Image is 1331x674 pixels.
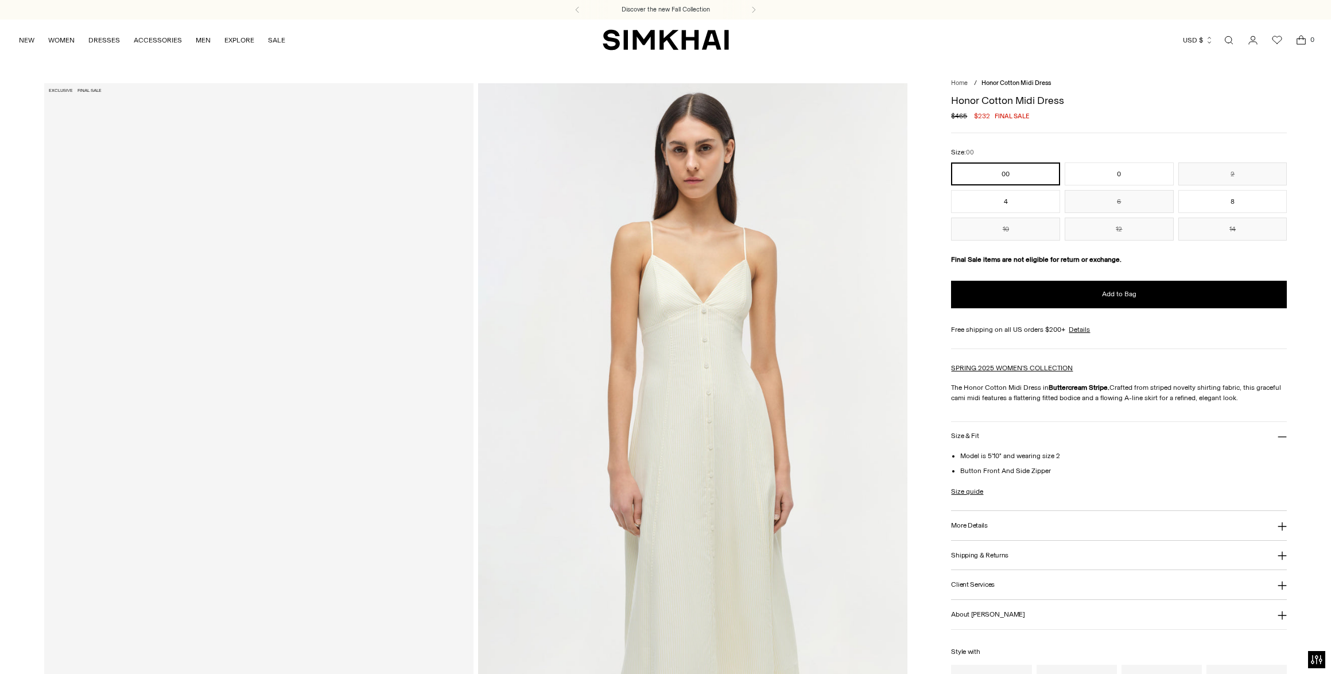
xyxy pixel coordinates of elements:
strong: Final Sale items are not eligible for return or exchange. [951,255,1122,264]
button: More Details [951,511,1287,540]
s: $465 [951,111,967,121]
a: Open search modal [1217,29,1240,52]
button: 8 [1178,190,1287,213]
a: NEW [19,28,34,53]
button: About [PERSON_NAME] [951,600,1287,629]
a: Size guide [951,486,983,497]
button: 4 [951,190,1060,213]
button: 2 [1178,162,1287,185]
a: EXPLORE [224,28,254,53]
strong: Buttercream Stripe. [1049,384,1109,392]
div: / [974,79,977,88]
li: Button Front And Side Zipper [960,466,1287,476]
span: 00 [966,149,974,156]
button: 14 [1178,218,1287,241]
label: Size: [951,147,974,158]
h6: Style with [951,648,1287,656]
a: Go to the account page [1241,29,1264,52]
a: MEN [196,28,211,53]
h3: More Details [951,522,987,529]
nav: breadcrumbs [951,79,1287,88]
a: SPRING 2025 WOMEN'S COLLECTION [951,364,1073,372]
a: SALE [268,28,285,53]
button: Add to Bag [951,281,1287,308]
div: Free shipping on all US orders $200+ [951,324,1287,335]
button: 12 [1065,218,1174,241]
h3: Size & Fit [951,432,979,440]
button: Size & Fit [951,422,1287,451]
h3: About [PERSON_NAME] [951,611,1025,618]
a: Open cart modal [1290,29,1313,52]
button: 00 [951,162,1060,185]
h3: Client Services [951,581,995,588]
a: WOMEN [48,28,75,53]
span: Honor Cotton Midi Dress [981,79,1051,87]
p: The Honor Cotton Midi Dress in Crafted from striped novelty shirting fabric, this graceful cami m... [951,382,1287,403]
a: SIMKHAI [603,29,729,51]
h1: Honor Cotton Midi Dress [951,95,1287,106]
button: USD $ [1183,28,1213,53]
button: 10 [951,218,1060,241]
h3: Shipping & Returns [951,552,1008,559]
button: 0 [1065,162,1174,185]
li: Model is 5'10" and wearing size 2 [960,451,1287,461]
button: Shipping & Returns [951,541,1287,570]
a: ACCESSORIES [134,28,182,53]
button: 6 [1065,190,1174,213]
a: DRESSES [88,28,120,53]
button: Client Services [951,570,1287,599]
span: 0 [1307,34,1317,45]
a: Home [951,79,968,87]
a: Wishlist [1266,29,1289,52]
a: Discover the new Fall Collection [622,5,710,14]
a: Details [1069,324,1090,335]
span: $232 [974,111,990,121]
span: Add to Bag [1102,289,1136,299]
